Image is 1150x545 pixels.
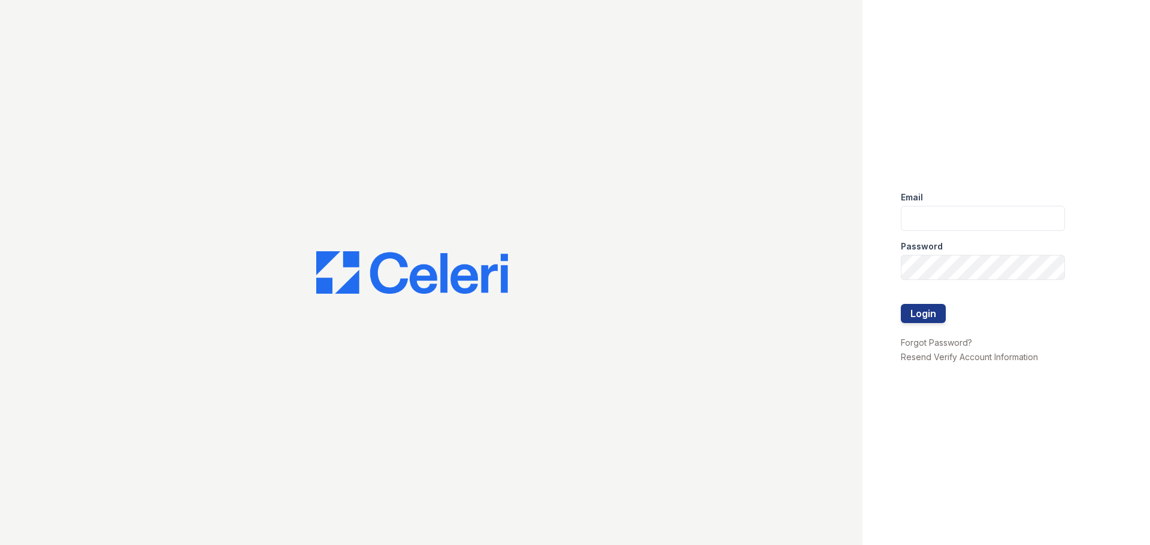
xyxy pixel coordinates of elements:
[316,251,508,294] img: CE_Logo_Blue-a8612792a0a2168367f1c8372b55b34899dd931a85d93a1a3d3e32e68fde9ad4.png
[901,304,946,323] button: Login
[901,337,972,348] a: Forgot Password?
[901,352,1038,362] a: Resend Verify Account Information
[901,240,943,252] label: Password
[901,191,923,203] label: Email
